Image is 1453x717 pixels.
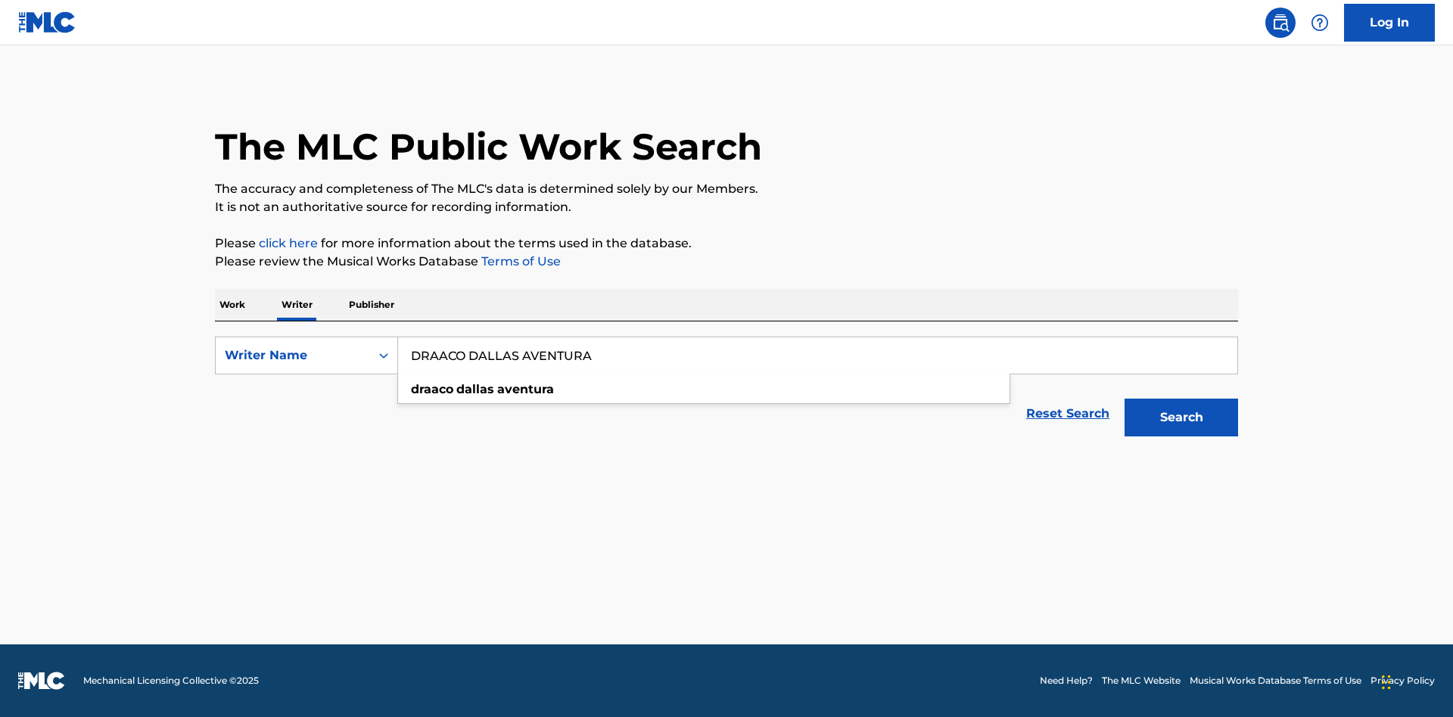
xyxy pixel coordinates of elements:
p: Please for more information about the terms used in the database. [215,234,1238,253]
a: Reset Search [1019,397,1117,430]
a: Terms of Use [478,254,561,268]
iframe: Chat Widget [1377,644,1453,717]
a: Log In [1344,4,1435,42]
img: logo [18,672,65,690]
strong: draaco [411,382,453,396]
button: Search [1125,399,1238,436]
img: help [1311,14,1329,32]
h1: The MLC Public Work Search [215,124,762,169]
a: Privacy Policy [1371,674,1435,688]
p: It is not an authoritative source for recording information. [215,198,1238,216]
form: Search Form [215,337,1238,444]
p: Publisher [344,289,399,321]
img: search [1271,14,1290,32]
a: click here [259,236,318,250]
div: Drag [1382,660,1391,705]
div: Writer Name [225,346,361,365]
a: Public Search [1265,8,1296,38]
a: Musical Works Database Terms of Use [1190,674,1361,688]
img: MLC Logo [18,11,76,33]
a: The MLC Website [1102,674,1181,688]
p: Please review the Musical Works Database [215,253,1238,271]
p: Writer [277,289,317,321]
strong: aventura [497,382,554,396]
a: Need Help? [1040,674,1093,688]
span: Mechanical Licensing Collective © 2025 [83,674,259,688]
strong: dallas [456,382,494,396]
p: The accuracy and completeness of The MLC's data is determined solely by our Members. [215,180,1238,198]
div: Help [1305,8,1335,38]
p: Work [215,289,250,321]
